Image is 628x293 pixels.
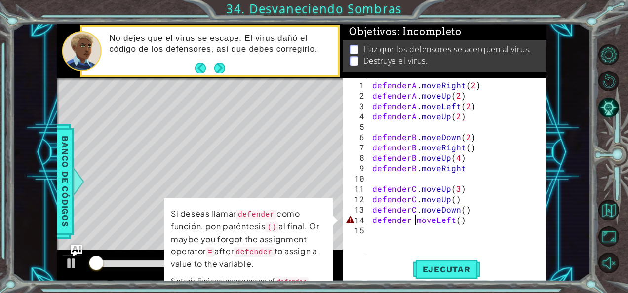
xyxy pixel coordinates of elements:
[598,71,619,92] button: Reiniciar nivel
[345,183,367,194] div: 11
[345,80,367,90] div: 1
[413,259,480,279] button: Shift+Enter: Ejecutar el código.
[234,247,274,257] code: defender
[345,204,367,215] div: 13
[345,90,367,101] div: 2
[413,264,480,274] span: Ejecutar
[397,26,462,37] span: : Incompleto
[266,223,279,233] code: ()
[170,274,325,289] p: Sintaxis Errónea: wrong usage of
[598,253,619,273] button: Sonido encendido
[600,197,628,223] a: Volver al mapa
[345,194,367,204] div: 12
[345,121,367,132] div: 5
[345,142,367,152] div: 7
[206,247,215,256] code: =
[363,55,428,66] p: Destruye el virus.
[236,210,277,220] code: defender
[598,44,619,65] button: Opciones de nivel
[71,245,82,256] button: Ask AI
[349,26,462,38] span: Objetivos
[363,44,531,55] p: Haz que los defensores se acerquen al virus.
[598,200,619,220] button: Volver al mapa
[598,97,619,118] button: Pista IA
[109,33,331,55] p: No dejes que el virus se escape. El virus dañó el código de los defensores, así que debes corregi...
[598,226,619,247] button: Maximizar navegador
[345,152,367,163] div: 8
[345,215,367,225] div: 14
[345,173,367,183] div: 10
[195,63,214,73] button: Back
[345,101,367,111] div: 3
[62,255,81,275] button: Ctrl + P: Play
[345,111,367,121] div: 4
[345,132,367,142] div: 6
[345,163,367,173] div: 9
[57,131,73,233] span: Banco de códigos
[171,207,327,271] p: Si deseas llamar como función, pon paréntesis al final. Or maybe you forgot the assignment operat...
[213,62,226,75] button: Next
[345,225,367,235] div: 15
